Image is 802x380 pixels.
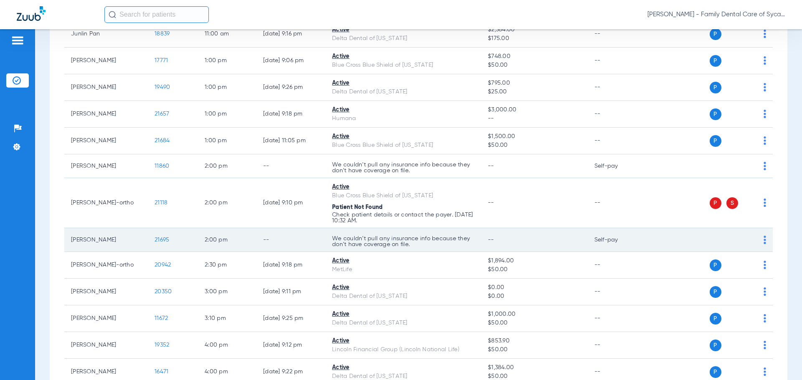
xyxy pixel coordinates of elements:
p: We couldn’t pull any insurance info because they don’t have coverage on file. [332,236,475,247]
span: P [710,259,721,271]
td: -- [256,228,325,252]
td: -- [588,48,644,74]
span: Patient Not Found [332,204,383,210]
img: group-dot-blue.svg [764,261,766,269]
span: $795.00 [488,79,581,88]
span: P [710,108,721,120]
td: Junlin Pan [64,21,148,48]
span: 21695 [155,237,169,243]
img: group-dot-blue.svg [764,341,766,349]
div: Delta Dental of [US_STATE] [332,292,475,301]
td: [DATE] 9:10 PM [256,178,325,228]
p: Check patient details or contact the payer. [DATE] 10:32 AM. [332,212,475,224]
span: $175.00 [488,34,581,43]
span: $50.00 [488,345,581,354]
td: 11:00 AM [198,21,256,48]
div: Active [332,52,475,61]
img: Search Icon [109,11,116,18]
td: [PERSON_NAME] [64,154,148,178]
td: -- [588,21,644,48]
span: S [726,197,738,209]
td: [PERSON_NAME] [64,228,148,252]
span: 21657 [155,111,169,117]
td: -- [588,178,644,228]
td: [DATE] 9:25 PM [256,305,325,332]
td: [PERSON_NAME] [64,305,148,332]
span: 20350 [155,289,172,294]
td: 1:00 PM [198,101,256,128]
td: [PERSON_NAME] [64,101,148,128]
div: Active [332,257,475,265]
td: [DATE] 9:12 PM [256,332,325,359]
span: P [710,82,721,93]
span: P [710,197,721,209]
span: $50.00 [488,141,581,150]
td: [DATE] 9:18 PM [256,252,325,279]
span: $50.00 [488,265,581,274]
span: 19352 [155,342,169,348]
td: [DATE] 9:16 PM [256,21,325,48]
img: group-dot-blue.svg [764,30,766,38]
span: 18839 [155,31,170,37]
img: group-dot-blue.svg [764,136,766,145]
span: P [710,366,721,378]
div: Lincoln Financial Group (Lincoln National Life) [332,345,475,354]
td: Self-pay [588,228,644,252]
div: Blue Cross Blue Shield of [US_STATE] [332,61,475,70]
span: $2,384.00 [488,25,581,34]
div: Delta Dental of [US_STATE] [332,319,475,327]
span: $1,384.00 [488,363,581,372]
img: group-dot-blue.svg [764,314,766,322]
td: -- [588,332,644,359]
span: 21684 [155,138,170,143]
td: 2:00 PM [198,228,256,252]
img: group-dot-blue.svg [764,236,766,244]
span: P [710,55,721,67]
div: Active [332,310,475,319]
span: P [710,135,721,147]
div: Active [332,132,475,141]
td: [PERSON_NAME]-ortho [64,252,148,279]
span: $748.00 [488,52,581,61]
td: -- [588,128,644,154]
td: [PERSON_NAME] [64,48,148,74]
div: MetLife [332,265,475,274]
img: group-dot-blue.svg [764,56,766,65]
span: $3,000.00 [488,106,581,114]
span: 19490 [155,84,170,90]
span: $50.00 [488,61,581,70]
span: 11860 [155,163,169,169]
td: 2:00 PM [198,178,256,228]
td: 4:00 PM [198,332,256,359]
div: Active [332,79,475,88]
img: group-dot-blue.svg [764,83,766,91]
span: 11672 [155,315,168,321]
span: 16471 [155,369,168,375]
div: Active [332,25,475,34]
td: 2:30 PM [198,252,256,279]
td: [DATE] 9:11 PM [256,279,325,305]
div: Active [332,337,475,345]
span: $1,894.00 [488,257,581,265]
td: [DATE] 11:05 PM [256,128,325,154]
td: -- [588,279,644,305]
span: $25.00 [488,88,581,96]
span: 20942 [155,262,171,268]
div: Active [332,183,475,191]
span: P [710,340,721,351]
span: 17771 [155,58,168,63]
span: $1,000.00 [488,310,581,319]
span: -- [488,237,494,243]
div: Blue Cross Blue Shield of [US_STATE] [332,141,475,150]
span: -- [488,114,581,123]
td: -- [256,154,325,178]
td: 3:00 PM [198,279,256,305]
div: Delta Dental of [US_STATE] [332,34,475,43]
div: Active [332,283,475,292]
span: $853.90 [488,337,581,345]
span: P [710,28,721,40]
img: group-dot-blue.svg [764,199,766,207]
span: $0.00 [488,283,581,292]
td: [DATE] 9:06 PM [256,48,325,74]
div: Active [332,106,475,114]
